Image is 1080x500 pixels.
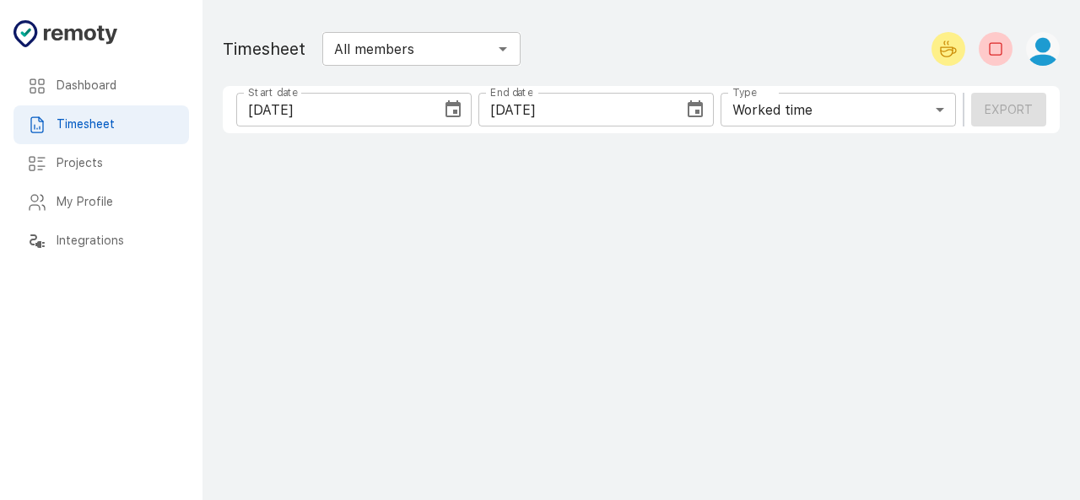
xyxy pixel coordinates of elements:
[57,77,175,95] h6: Dashboard
[678,93,712,126] button: Choose date, selected date is Aug 22, 2025
[223,35,305,62] h1: Timesheet
[436,93,470,126] button: Choose date, selected date is Aug 16, 2025
[1026,32,1060,66] img: Eisha Armeen
[13,222,189,261] div: Integrations
[57,116,175,134] h6: Timesheet
[13,144,189,183] div: Projects
[57,232,175,250] h6: Integrations
[13,183,189,222] div: My Profile
[1019,25,1060,73] button: Eisha Armeen
[979,32,1012,66] button: Check-out
[721,93,956,126] div: Worked time
[13,67,189,105] div: Dashboard
[57,193,175,212] h6: My Profile
[490,85,532,99] label: End date
[931,32,965,66] button: Start your break
[236,93,429,126] input: mm/dd/yyyy
[491,37,515,61] button: Open
[13,105,189,144] div: Timesheet
[732,85,757,99] label: Type
[478,93,672,126] input: mm/dd/yyyy
[248,85,298,99] label: Start date
[57,154,175,173] h6: Projects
